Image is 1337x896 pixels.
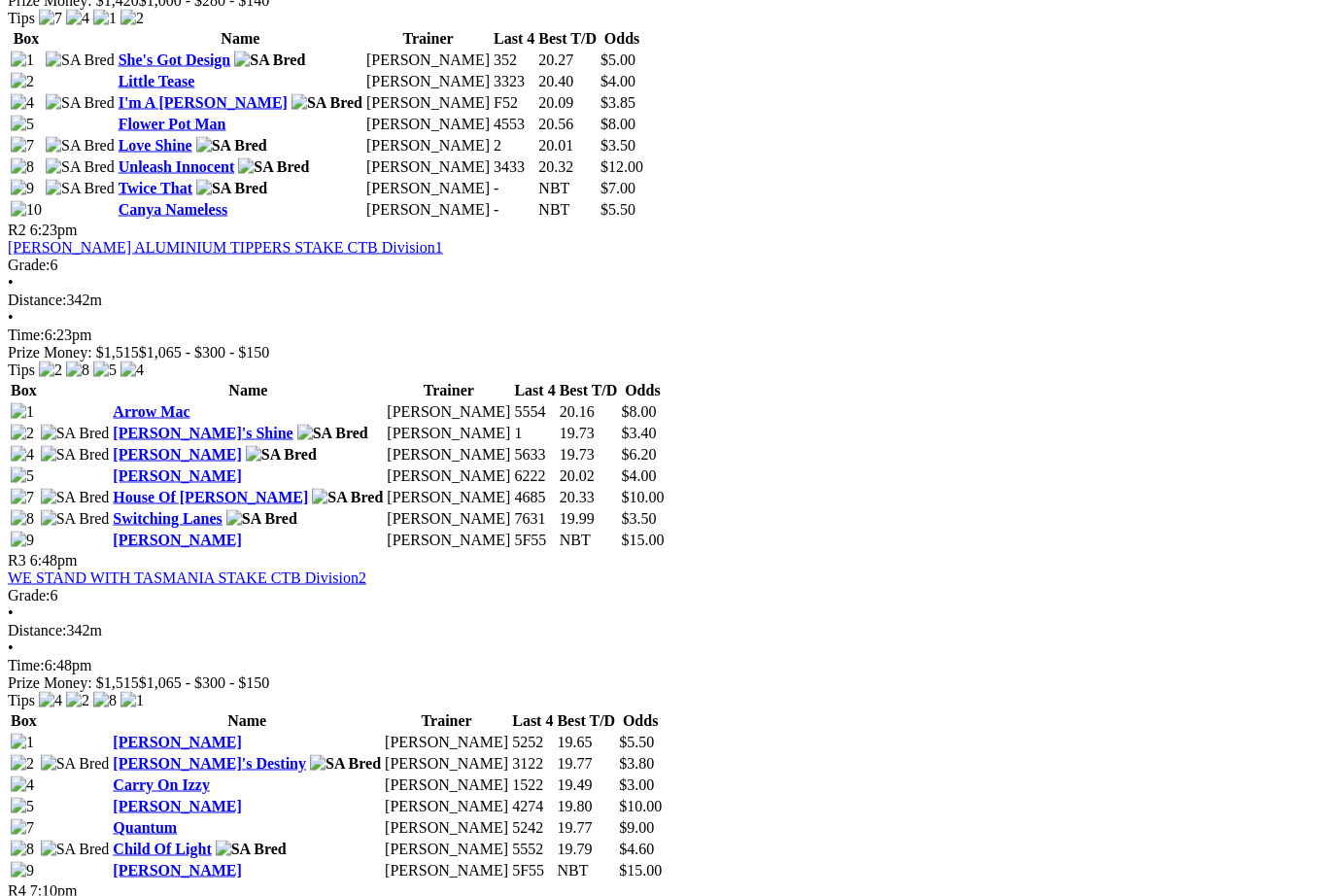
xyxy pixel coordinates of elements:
td: 20.40 [537,72,598,91]
td: [PERSON_NAME] [386,402,511,422]
td: 19.77 [556,818,616,838]
th: Odds [620,381,665,400]
span: $1,065 - $300 - $150 [139,344,270,361]
img: 8 [11,510,34,528]
td: [PERSON_NAME] [384,775,509,795]
td: 5252 [511,733,554,752]
th: Best T/D [556,711,616,731]
span: R3 [8,552,26,569]
a: Quantum [113,819,177,836]
img: SA Bred [238,158,309,176]
td: F52 [493,93,535,113]
span: $4.00 [621,467,656,484]
span: $3.40 [621,425,656,441]
td: NBT [537,179,598,198]
td: [PERSON_NAME] [384,797,509,816]
span: $5.50 [619,734,654,750]
span: R2 [8,222,26,238]
a: [PERSON_NAME]'s Shine [113,425,292,441]
span: 6:48pm [30,552,78,569]
span: Grade: [8,257,51,273]
span: • [8,274,14,291]
td: 5552 [511,840,554,859]
span: $15.00 [619,862,662,879]
td: 19.65 [556,733,616,752]
img: 2 [11,73,34,90]
td: [PERSON_NAME] [386,466,511,486]
a: Child Of Light [113,841,211,857]
img: 9 [11,532,34,549]
span: Distance: [8,292,66,308]
th: Name [112,711,382,731]
img: SA Bred [41,425,110,442]
div: 6 [8,587,1329,604]
div: Prize Money: $1,515 [8,344,1329,362]
td: 352 [493,51,535,70]
img: 1 [120,692,144,709]
a: [PERSON_NAME] [113,862,241,879]
span: $10.00 [619,798,662,814]
a: [PERSON_NAME] [113,446,241,463]
img: SA Bred [46,52,115,69]
td: 3323 [493,72,535,91]
td: [PERSON_NAME] [365,136,491,155]
a: Little Tease [119,73,195,89]
span: $10.00 [621,489,664,505]
img: 5 [11,116,34,133]
img: SA Bred [41,489,110,506]
span: Tips [8,692,35,708]
img: SA Bred [46,158,115,176]
td: 19.99 [559,509,619,529]
a: [PERSON_NAME] [113,467,241,484]
img: 1 [11,52,34,69]
span: Time: [8,327,45,343]
span: $3.85 [600,94,635,111]
td: 7631 [513,509,556,529]
span: $15.00 [621,532,664,548]
img: 4 [120,362,144,379]
a: Canya Nameless [119,201,227,218]
img: 5 [11,798,34,815]
span: Tips [8,10,35,26]
img: 4 [66,10,89,27]
img: SA Bred [291,94,362,112]
img: SA Bred [41,510,110,528]
td: [PERSON_NAME] [384,818,509,838]
span: $3.50 [621,510,656,527]
div: 6:23pm [8,327,1329,344]
td: [PERSON_NAME] [386,509,511,529]
th: Last 4 [493,29,535,49]
span: $1,065 - $300 - $150 [139,674,270,691]
a: Love Shine [119,137,192,154]
td: NBT [556,861,616,880]
img: 4 [11,94,34,112]
td: NBT [537,200,598,220]
a: Switching Lanes [113,510,222,527]
img: 2 [11,755,34,773]
a: [PERSON_NAME] [113,734,241,750]
img: SA Bred [41,841,110,858]
a: [PERSON_NAME]'s Destiny [113,755,306,772]
span: $8.00 [600,116,635,132]
img: SA Bred [226,510,297,528]
td: 4274 [511,797,554,816]
td: 3122 [511,754,554,774]
div: 342m [8,292,1329,309]
img: 5 [93,362,117,379]
td: 5F55 [513,531,556,550]
img: 9 [11,180,34,197]
th: Last 4 [513,381,556,400]
td: [PERSON_NAME] [384,733,509,752]
td: [PERSON_NAME] [384,754,509,774]
span: $3.00 [619,776,654,793]
span: $3.50 [600,137,635,154]
div: 6 [8,257,1329,274]
img: 4 [39,692,62,709]
div: 342m [8,622,1329,639]
img: SA Bred [46,137,115,155]
td: - [493,200,535,220]
span: $9.00 [619,819,654,836]
td: 1 [513,424,556,443]
img: 5 [11,467,34,485]
div: Prize Money: $1,515 [8,674,1329,692]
